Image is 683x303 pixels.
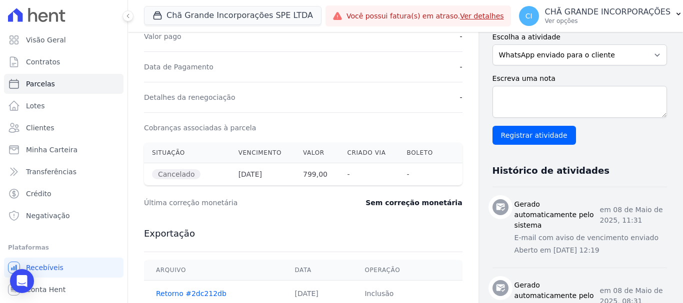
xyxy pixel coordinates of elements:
div: Open Intercom Messenger [10,269,34,293]
label: Escolha a atividade [492,32,667,42]
h3: Exportação [144,228,462,240]
span: Conta Hent [26,285,65,295]
th: - [339,163,399,186]
span: Transferências [26,167,76,177]
span: CI [525,12,532,19]
dd: - [460,62,462,72]
a: Minha Carteira [4,140,123,160]
span: Lotes [26,101,45,111]
dt: Detalhes da renegociação [144,92,235,102]
span: Clientes [26,123,54,133]
th: Arquivo [144,260,282,281]
th: - [399,163,445,186]
dt: Cobranças associadas à parcela [144,123,256,133]
th: [DATE] [230,163,295,186]
dt: Última correção monetária [144,198,332,208]
span: Negativação [26,211,70,221]
span: Você possui fatura(s) em atraso. [346,11,504,21]
th: 799,00 [295,163,339,186]
dd: - [460,92,462,102]
dt: Data de Pagamento [144,62,213,72]
p: CHÃ GRANDE INCORPORAÇÕES [545,7,671,17]
span: Contratos [26,57,60,67]
p: E-mail com aviso de vencimento enviado [514,233,667,243]
h3: Histórico de atividades [492,165,609,177]
label: Escreva uma nota [492,73,667,84]
a: Visão Geral [4,30,123,50]
a: Transferências [4,162,123,182]
th: Boleto [399,143,445,163]
input: Registrar atividade [492,126,576,145]
th: Situação [144,143,230,163]
th: Data [282,260,352,281]
th: Valor [295,143,339,163]
th: Criado via [339,143,399,163]
p: Aberto em [DATE] 12:19 [514,245,667,256]
span: Visão Geral [26,35,66,45]
a: Parcelas [4,74,123,94]
a: Ver detalhes [460,12,504,20]
span: Minha Carteira [26,145,77,155]
a: Recebíveis [4,258,123,278]
a: Crédito [4,184,123,204]
p: em 08 de Maio de 2025, 11:31 [600,205,667,226]
span: Recebíveis [26,263,63,273]
a: Retorno #2dc212db [156,290,226,298]
th: Vencimento [230,143,295,163]
button: Chã Grande Incorporações SPE LTDA [144,6,321,25]
th: Operação [352,260,462,281]
dd: Sem correção monetária [365,198,462,208]
a: Contratos [4,52,123,72]
div: Plataformas [8,242,119,254]
a: Lotes [4,96,123,116]
span: Crédito [26,189,51,199]
dt: Valor pago [144,31,181,41]
dd: - [460,31,462,41]
a: Clientes [4,118,123,138]
span: Cancelado [152,169,200,179]
span: Parcelas [26,79,55,89]
a: Conta Hent [4,280,123,300]
p: Ver opções [545,17,671,25]
a: Negativação [4,206,123,226]
h3: Gerado automaticamente pelo sistema [514,199,600,231]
